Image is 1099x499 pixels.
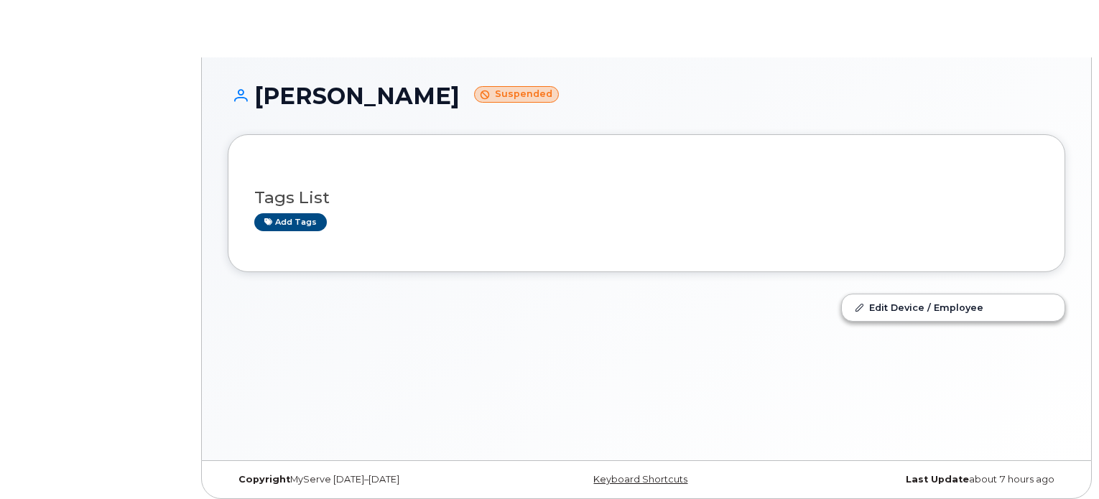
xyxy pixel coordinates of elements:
[254,189,1039,207] h3: Tags List
[786,474,1065,485] div: about 7 hours ago
[593,474,687,485] a: Keyboard Shortcuts
[842,294,1065,320] a: Edit Device / Employee
[228,83,1065,108] h1: [PERSON_NAME]
[254,213,327,231] a: Add tags
[474,86,559,103] small: Suspended
[238,474,290,485] strong: Copyright
[228,474,507,485] div: MyServe [DATE]–[DATE]
[906,474,969,485] strong: Last Update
